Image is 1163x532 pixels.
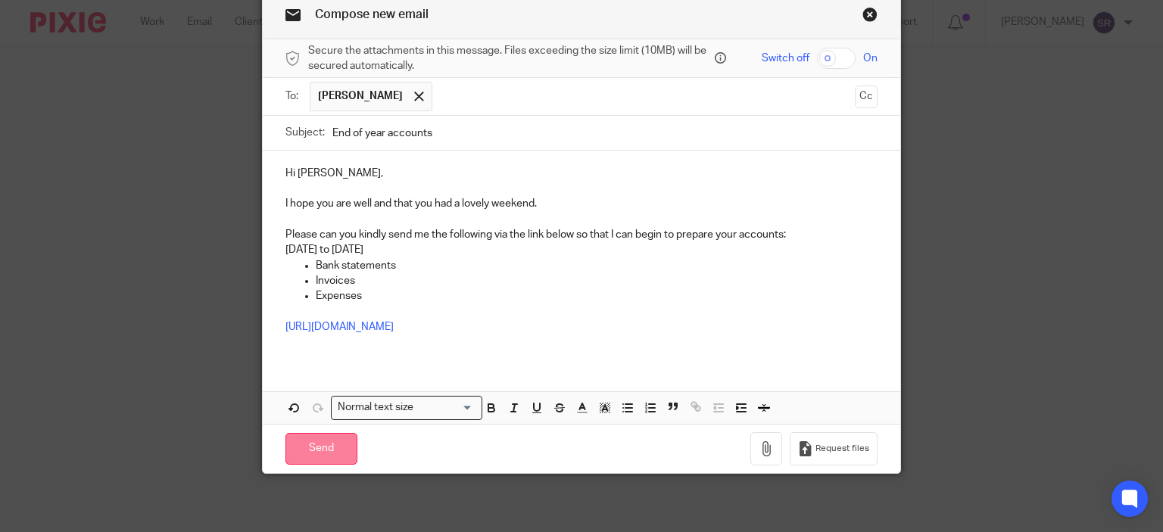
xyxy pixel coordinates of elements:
[285,89,302,104] label: To:
[316,273,878,288] p: Invoices
[316,258,878,273] p: Bank statements
[335,400,417,415] span: Normal text size
[316,288,878,303] p: Expenses
[815,443,869,455] span: Request files
[285,322,394,332] a: [URL][DOMAIN_NAME]
[285,166,878,181] p: Hi [PERSON_NAME],
[331,396,482,419] div: Search for option
[863,51,878,66] span: On
[285,227,878,242] p: Please can you kindly send me the following via the link below so that I can begin to prepare you...
[419,400,473,415] input: Search for option
[862,7,878,27] a: Close this dialog window
[285,196,878,211] p: I hope you are well and that you had a lovely weekend.
[318,89,403,104] span: [PERSON_NAME]
[285,433,357,465] input: Send
[762,51,809,66] span: Switch off
[315,8,429,20] span: Compose new email
[285,125,325,140] label: Subject:
[285,242,878,257] p: [DATE] to [DATE]
[790,432,878,466] button: Request files
[855,86,878,108] button: Cc
[308,43,711,74] span: Secure the attachments in this message. Files exceeding the size limit (10MB) will be secured aut...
